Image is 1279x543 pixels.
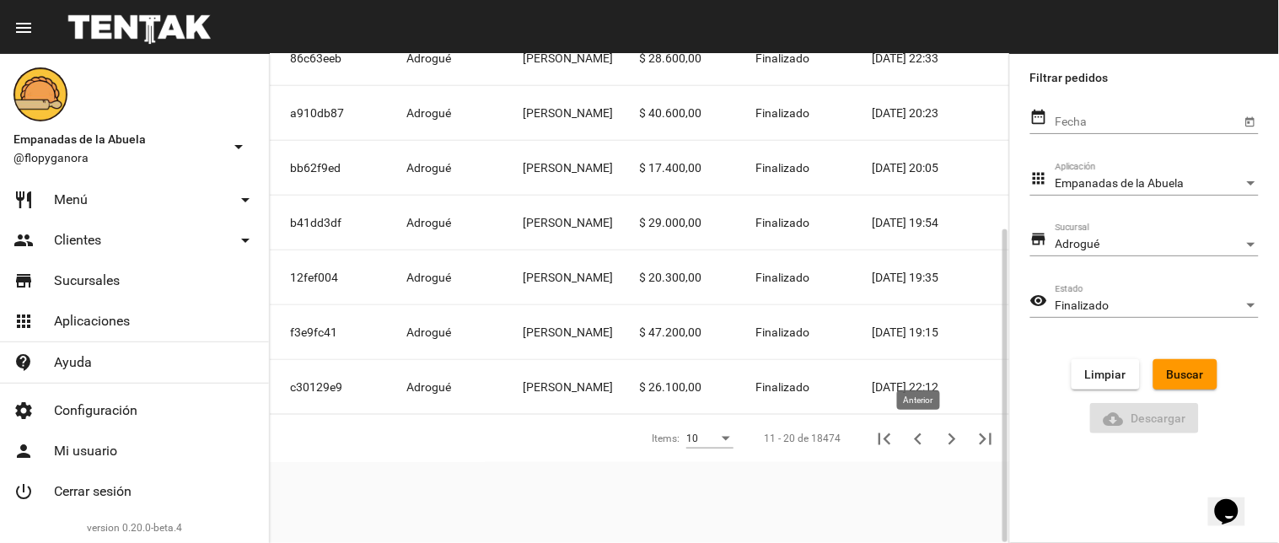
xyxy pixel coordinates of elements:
[640,250,756,304] mat-cell: $ 20.300,00
[406,379,451,395] span: Adrogué
[13,271,34,291] mat-icon: store
[13,18,34,38] mat-icon: menu
[640,141,756,195] mat-cell: $ 17.400,00
[1056,298,1110,312] span: Finalizado
[756,50,810,67] span: Finalizado
[54,354,92,371] span: Ayuda
[406,50,451,67] span: Adrogué
[270,86,406,140] mat-cell: a910db87
[523,305,639,359] mat-cell: [PERSON_NAME]
[228,137,249,157] mat-icon: arrow_drop_down
[756,105,810,121] span: Finalizado
[235,230,255,250] mat-icon: arrow_drop_down
[1241,112,1259,130] button: Open calendar
[873,305,1009,359] mat-cell: [DATE] 19:15
[523,196,639,250] mat-cell: [PERSON_NAME]
[270,141,406,195] mat-cell: bb62f9ed
[13,519,255,536] div: version 0.20.0-beta.4
[640,31,756,85] mat-cell: $ 28.600,00
[13,401,34,421] mat-icon: settings
[1104,409,1124,429] mat-icon: Descargar Reporte
[756,324,810,341] span: Finalizado
[1056,176,1185,190] span: Empanadas de la Abuela
[873,141,1009,195] mat-cell: [DATE] 20:05
[270,31,406,85] mat-cell: 86c63eeb
[235,190,255,210] mat-icon: arrow_drop_down
[54,272,120,289] span: Sucursales
[523,31,639,85] mat-cell: [PERSON_NAME]
[13,352,34,373] mat-icon: contact_support
[54,232,101,249] span: Clientes
[640,196,756,250] mat-cell: $ 29.000,00
[764,430,841,447] div: 11 - 20 de 18474
[1030,169,1048,189] mat-icon: apps
[523,360,639,414] mat-cell: [PERSON_NAME]
[868,422,901,455] button: Primera
[406,105,451,121] span: Adrogué
[640,360,756,414] mat-cell: $ 26.100,00
[640,86,756,140] mat-cell: $ 40.600,00
[54,443,117,460] span: Mi usuario
[54,483,132,500] span: Cerrar sesión
[406,214,451,231] span: Adrogué
[270,360,406,414] mat-cell: c30129e9
[13,441,34,461] mat-icon: person
[1153,359,1217,390] button: Buscar
[13,149,222,166] span: @flopyganora
[1167,368,1204,381] span: Buscar
[1208,476,1262,526] iframe: chat widget
[1030,291,1048,311] mat-icon: visibility
[935,422,969,455] button: Siguiente
[13,481,34,502] mat-icon: power_settings_new
[1056,237,1100,250] span: Adrogué
[270,196,406,250] mat-cell: b41dd3df
[13,129,222,149] span: Empanadas de la Abuela
[406,324,451,341] span: Adrogué
[406,159,451,176] span: Adrogué
[873,86,1009,140] mat-cell: [DATE] 20:23
[756,159,810,176] span: Finalizado
[756,269,810,286] span: Finalizado
[1056,177,1259,191] mat-select: Aplicación
[270,250,406,304] mat-cell: 12fef004
[13,230,34,250] mat-icon: people
[1056,116,1241,129] input: Fecha
[523,141,639,195] mat-cell: [PERSON_NAME]
[873,31,1009,85] mat-cell: [DATE] 22:33
[1090,403,1200,433] button: Descargar ReporteDescargar
[756,379,810,395] span: Finalizado
[54,191,88,208] span: Menú
[969,422,1002,455] button: Última
[873,250,1009,304] mat-cell: [DATE] 19:35
[13,190,34,210] mat-icon: restaurant
[406,269,451,286] span: Adrogué
[756,214,810,231] span: Finalizado
[13,67,67,121] img: f0136945-ed32-4f7c-91e3-a375bc4bb2c5.png
[1030,67,1259,88] label: Filtrar pedidos
[13,311,34,331] mat-icon: apps
[652,430,680,447] div: Items:
[1072,359,1140,390] button: Limpiar
[270,305,406,359] mat-cell: f3e9fc41
[523,86,639,140] mat-cell: [PERSON_NAME]
[686,433,698,444] span: 10
[640,305,756,359] mat-cell: $ 47.200,00
[873,196,1009,250] mat-cell: [DATE] 19:54
[686,433,734,445] mat-select: Items:
[1056,238,1259,251] mat-select: Sucursal
[54,313,130,330] span: Aplicaciones
[1030,107,1048,127] mat-icon: date_range
[1085,368,1126,381] span: Limpiar
[1030,229,1048,250] mat-icon: store
[1104,411,1186,425] span: Descargar
[1056,299,1259,313] mat-select: Estado
[901,422,935,455] button: Anterior
[54,402,137,419] span: Configuración
[873,360,1009,414] mat-cell: [DATE] 22:12
[523,250,639,304] mat-cell: [PERSON_NAME]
